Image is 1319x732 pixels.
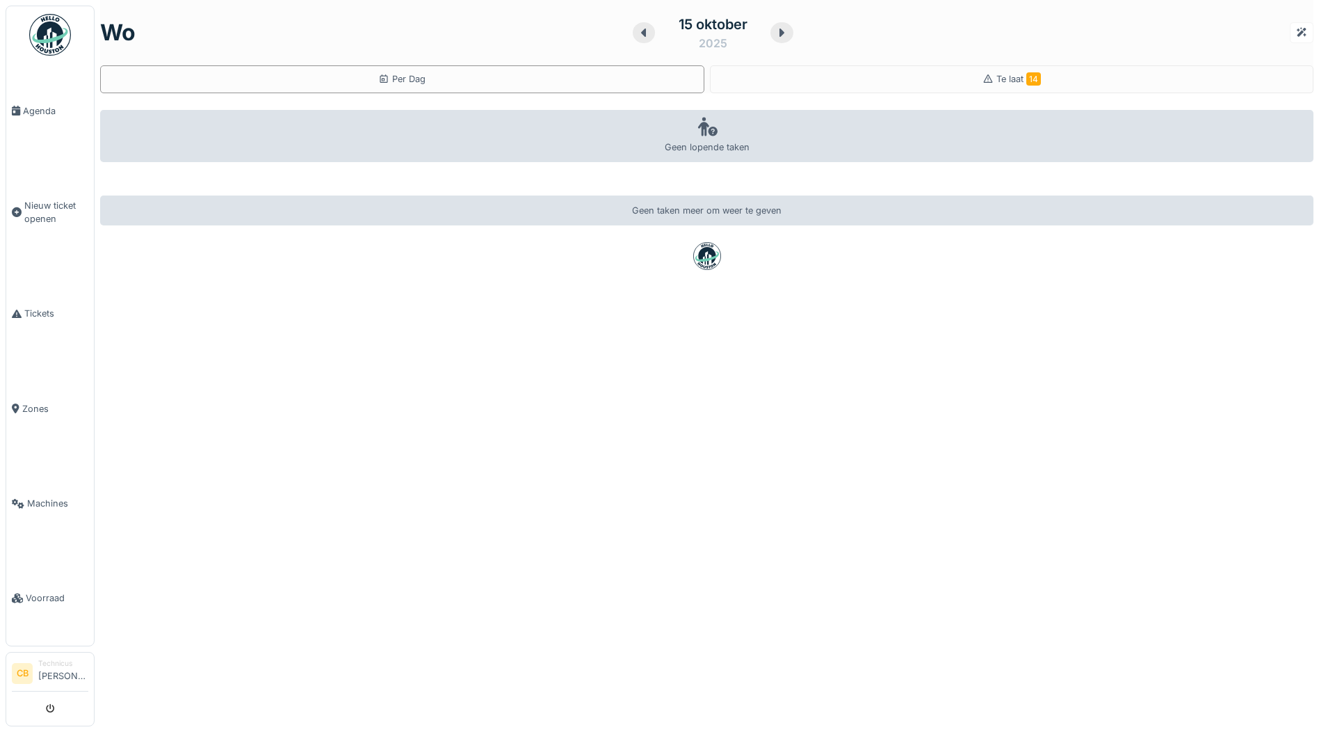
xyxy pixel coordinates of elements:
[24,307,88,320] span: Tickets
[1026,72,1041,86] span: 14
[6,361,94,456] a: Zones
[100,110,1313,162] div: Geen lopende taken
[100,19,136,46] h1: wo
[699,35,727,51] div: 2025
[26,591,88,605] span: Voorraad
[23,104,88,118] span: Agenda
[38,658,88,688] li: [PERSON_NAME]
[996,74,1041,84] span: Te laat
[12,663,33,684] li: CB
[6,63,94,158] a: Agenda
[6,551,94,646] a: Voorraad
[693,242,721,270] img: badge-BVDL4wpA.svg
[29,14,71,56] img: Badge_color-CXgf-gQk.svg
[6,158,94,266] a: Nieuw ticket openen
[100,196,1313,225] div: Geen taken meer om weer te geven
[6,266,94,361] a: Tickets
[12,658,88,692] a: CB Technicus[PERSON_NAME]
[27,497,88,510] span: Machines
[38,658,88,669] div: Technicus
[22,402,88,415] span: Zones
[6,456,94,551] a: Machines
[24,199,88,225] span: Nieuw ticket openen
[378,72,426,86] div: Per Dag
[679,14,747,35] div: 15 oktober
